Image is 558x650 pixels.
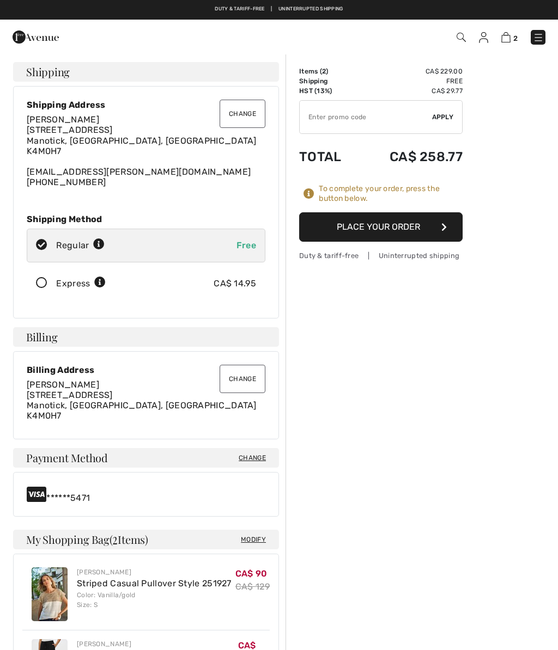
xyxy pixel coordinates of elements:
span: Apply [432,112,454,122]
a: Striped Casual Pullover Style 251927 [77,578,232,588]
span: Billing [26,332,57,342]
div: To complete your order, press the button below. [319,184,463,204]
div: CA$ 14.95 [214,277,256,290]
a: 2 [501,30,518,44]
span: Free [236,240,256,250]
div: Shipping Address [27,100,265,110]
img: Striped Casual Pullover Style 251927 [32,567,68,621]
div: Billing Address [27,365,265,375]
td: Shipping [299,76,359,86]
div: [PERSON_NAME] [77,639,238,649]
span: CA$ 90 [235,568,268,579]
td: Items ( ) [299,66,359,76]
td: HST (13%) [299,86,359,96]
td: CA$ 29.77 [359,86,463,96]
td: Free [359,76,463,86]
div: Shipping Method [27,214,265,224]
img: 1ère Avenue [13,26,59,48]
img: My Info [479,32,488,43]
span: [PERSON_NAME] [27,114,99,125]
span: 2 [513,34,518,42]
span: Payment Method [26,452,108,463]
div: Regular [56,239,105,252]
td: CA$ 229.00 [359,66,463,76]
span: 2 [112,531,118,545]
span: Modify [241,534,266,545]
span: Shipping [26,66,70,77]
span: ( Items) [110,532,148,547]
div: [EMAIL_ADDRESS][PERSON_NAME][DOMAIN_NAME] [PHONE_NUMBER] [27,114,265,187]
div: Duty & tariff-free | Uninterrupted shipping [299,250,463,261]
img: Menu [533,32,544,43]
button: Change [220,100,265,128]
input: Promo code [300,101,432,133]
div: [PERSON_NAME] [77,567,232,577]
div: Express [56,277,106,290]
span: [PERSON_NAME] [27,379,99,390]
span: 2 [322,68,326,75]
td: CA$ 258.77 [359,138,463,175]
button: Change [220,365,265,393]
img: Search [457,33,466,42]
s: CA$ 129 [235,581,270,592]
span: [STREET_ADDRESS] Manotick, [GEOGRAPHIC_DATA], [GEOGRAPHIC_DATA] K4M0H7 [27,390,257,421]
td: Total [299,138,359,175]
button: Place Your Order [299,212,463,242]
a: 1ère Avenue [13,31,59,41]
span: [STREET_ADDRESS] Manotick, [GEOGRAPHIC_DATA], [GEOGRAPHIC_DATA] K4M0H7 [27,125,257,156]
div: Color: Vanilla/gold Size: S [77,590,232,610]
img: Shopping Bag [501,32,511,42]
h4: My Shopping Bag [13,530,279,549]
span: Change [239,453,266,463]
